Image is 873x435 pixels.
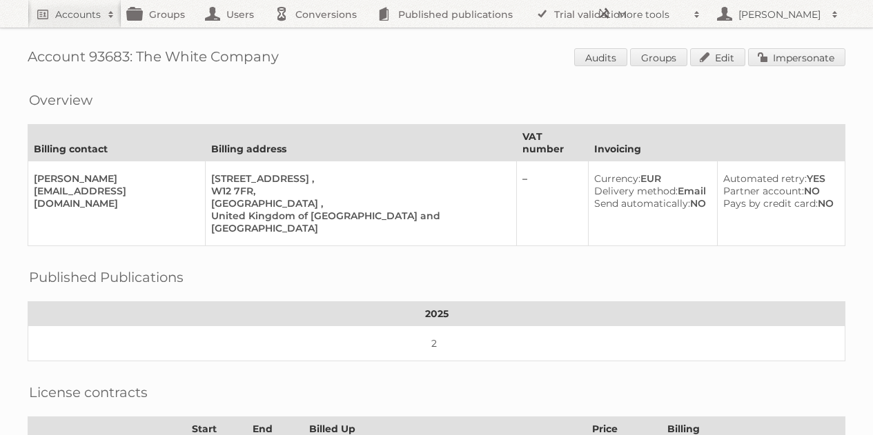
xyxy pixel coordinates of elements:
div: [STREET_ADDRESS] , [211,172,505,185]
th: Billing contact [28,125,206,161]
div: [PERSON_NAME] [34,172,194,185]
div: [EMAIL_ADDRESS][DOMAIN_NAME] [34,185,194,210]
div: [GEOGRAPHIC_DATA] , [211,197,505,210]
div: NO [723,197,834,210]
a: Audits [574,48,627,66]
div: Email [594,185,706,197]
h2: [PERSON_NAME] [735,8,825,21]
div: W12 7FR, [211,185,505,197]
td: 2 [28,326,845,361]
td: – [517,161,589,246]
h2: Overview [29,90,92,110]
div: NO [723,185,834,197]
th: VAT number [517,125,589,161]
span: Currency: [594,172,640,185]
div: NO [594,197,706,210]
div: YES [723,172,834,185]
div: EUR [594,172,706,185]
th: Invoicing [588,125,845,161]
a: Impersonate [748,48,845,66]
th: 2025 [28,302,845,326]
span: Pays by credit card: [723,197,818,210]
h2: License contracts [29,382,148,403]
span: Partner account: [723,185,804,197]
div: United Kingdom of [GEOGRAPHIC_DATA] and [GEOGRAPHIC_DATA] [211,210,505,234]
h1: Account 93683: The White Company [28,48,845,69]
h2: Accounts [55,8,101,21]
a: Edit [690,48,745,66]
h2: Published Publications [29,267,184,287]
span: Automated retry: [723,172,807,185]
span: Delivery method: [594,185,678,197]
span: Send automatically: [594,197,690,210]
a: Groups [630,48,687,66]
h2: More tools [618,8,687,21]
th: Billing address [206,125,517,161]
